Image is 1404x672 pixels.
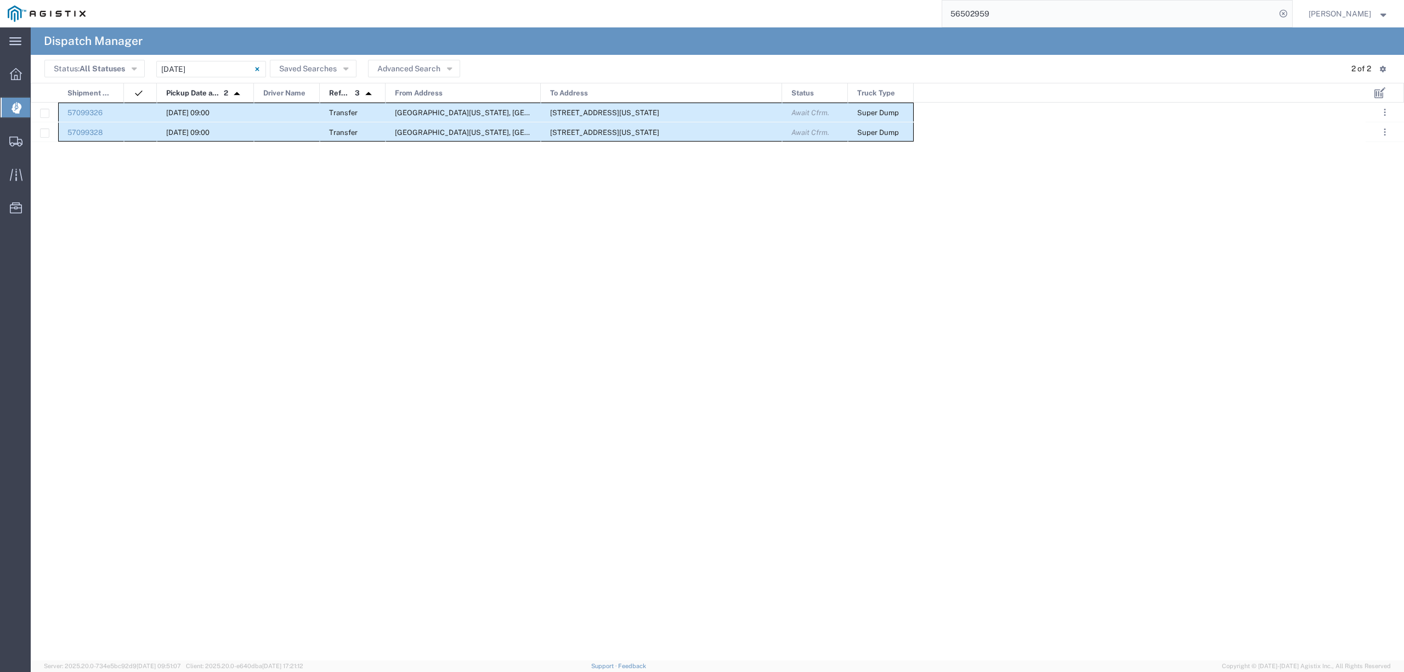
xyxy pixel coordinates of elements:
span: All Statuses [80,64,125,73]
span: Await Cfrm. [791,128,829,137]
span: Super Dump [857,109,899,117]
span: 3 [355,83,360,103]
span: [DATE] 09:51:07 [137,663,181,669]
button: Status:All Statuses [44,60,145,77]
span: Truck Type [857,83,895,103]
span: . . . [1384,126,1386,139]
span: Client: 2025.20.0-e640dba [186,663,303,669]
span: Await Cfrm. [791,109,829,117]
span: 2 [224,83,228,103]
span: Clinton Ave & Locan Ave, Fresno, California, 93619, United States [395,109,586,117]
span: 10/13/2025, 09:00 [166,128,210,137]
img: icon [133,88,144,99]
span: 308 W Alluvial Ave, Clovis, California, 93611, United States [550,109,659,117]
img: arrow-dropup.svg [228,85,246,103]
span: Shipment No. [67,83,112,103]
span: Transfer [329,109,358,117]
span: [DATE] 17:21:12 [262,663,303,669]
span: Status [791,83,814,103]
span: Super Dump [857,128,899,137]
button: ... [1377,105,1392,120]
span: . . . [1384,106,1386,119]
span: From Address [395,83,443,103]
span: Copyright © [DATE]-[DATE] Agistix Inc., All Rights Reserved [1222,662,1391,671]
span: To Address [550,83,588,103]
button: [PERSON_NAME] [1308,7,1389,20]
span: 10/13/2025, 09:00 [166,109,210,117]
div: 2 of 2 [1351,63,1371,75]
span: Server: 2025.20.0-734e5bc92d9 [44,663,181,669]
button: Saved Searches [270,60,356,77]
span: Reference [329,83,351,103]
button: Advanced Search [368,60,460,77]
a: 57099326 [67,109,103,117]
span: Clinton Ave & Locan Ave, Fresno, California, 93619, United States [395,128,586,137]
span: Lorretta Ayala [1309,8,1371,20]
span: Transfer [329,128,358,137]
button: ... [1377,125,1392,140]
span: Pickup Date and Time [166,83,220,103]
input: Search for shipment number, reference number [942,1,1276,27]
a: 57099328 [67,128,103,137]
span: 308 W Alluvial Ave, Clovis, California, 93611, United States [550,128,659,137]
h4: Dispatch Manager [44,27,143,55]
img: logo [8,5,86,22]
a: Feedback [618,663,646,669]
span: Driver Name [263,83,305,103]
img: arrow-dropup.svg [360,85,377,103]
a: Support [591,663,619,669]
